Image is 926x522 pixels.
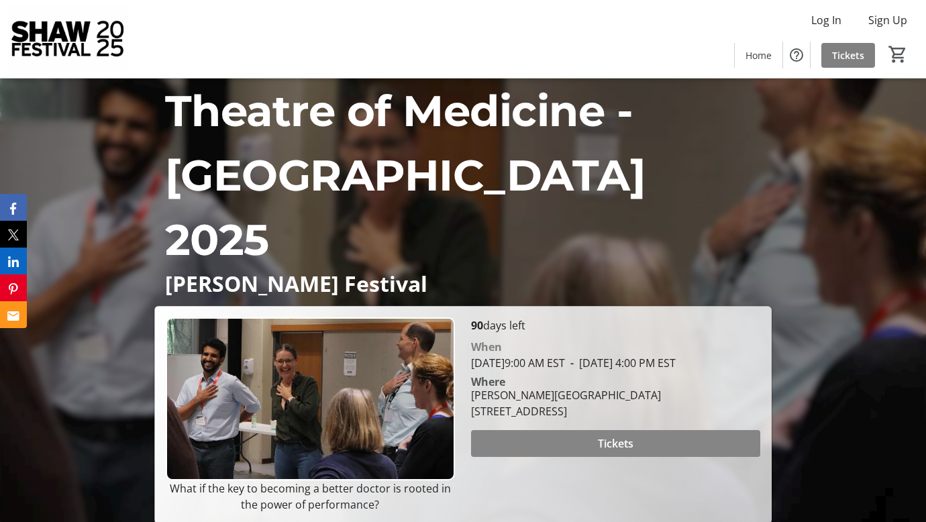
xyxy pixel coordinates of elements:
[832,48,864,62] span: Tickets
[166,317,455,480] img: Campaign CTA Media Photo
[471,403,661,419] div: [STREET_ADDRESS]
[471,430,760,457] button: Tickets
[598,435,633,452] span: Tickets
[471,318,483,333] span: 90
[783,42,810,68] button: Help
[166,480,455,513] p: What if the key to becoming a better doctor is rooted in the power of performance?
[735,43,782,68] a: Home
[165,79,761,143] p: Theatre of Medicine -
[471,387,661,403] div: [PERSON_NAME][GEOGRAPHIC_DATA]
[471,339,502,355] div: When
[858,9,918,31] button: Sign Up
[821,43,875,68] a: Tickets
[165,272,761,295] p: [PERSON_NAME] Festival
[868,12,907,28] span: Sign Up
[471,376,505,387] div: Where
[811,12,841,28] span: Log In
[886,42,910,66] button: Cart
[471,317,760,333] p: days left
[471,356,565,370] span: [DATE] 9:00 AM EST
[745,48,772,62] span: Home
[565,356,579,370] span: -
[801,9,852,31] button: Log In
[565,356,676,370] span: [DATE] 4:00 PM EST
[8,5,127,72] img: Shaw Festival's Logo
[165,143,761,272] p: [GEOGRAPHIC_DATA] 2025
